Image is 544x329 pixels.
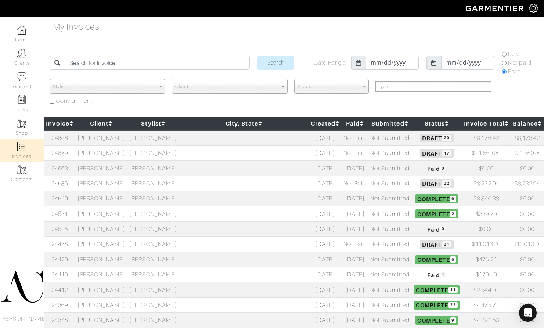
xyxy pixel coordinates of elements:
[51,287,68,293] a: 24412
[341,282,368,297] td: [DATE]
[51,211,68,217] a: 24531
[75,313,127,328] td: [PERSON_NAME]
[462,221,511,236] td: $0.00
[175,79,278,94] span: Client
[511,267,544,282] td: $0.00
[17,142,26,151] img: orders-icon-0abe47150d42831381b5fb84f609e132dff9fe21cb692f30cb5eec754e2cba89.png
[346,120,364,127] a: Paid
[425,120,449,127] a: Status
[51,180,68,187] a: 24586
[425,225,448,234] span: Paid
[257,56,294,70] input: Search
[420,134,453,142] span: Draft
[51,241,68,247] a: 24478
[462,252,511,267] td: $475.21
[53,79,155,94] span: Stylist
[450,317,456,323] span: 9
[90,120,112,127] a: Client
[75,161,127,176] td: [PERSON_NAME]
[298,79,359,94] span: Status
[309,237,341,252] td: [DATE]
[341,191,368,206] td: [DATE]
[462,282,511,297] td: $2,544.01
[442,135,451,141] span: 20
[440,226,446,232] span: 0
[414,301,460,310] span: Complete
[226,120,262,127] a: City, State
[75,267,127,282] td: [PERSON_NAME]
[127,252,179,267] td: [PERSON_NAME]
[51,226,68,232] a: 24525
[464,120,509,127] a: Invoice Total
[511,297,544,312] td: $0.00
[462,176,511,191] td: $8,232.94
[415,316,458,325] span: Complete
[368,206,411,221] td: Not Submitted
[309,176,341,191] td: [DATE]
[341,206,368,221] td: [DATE]
[440,165,446,171] span: 0
[462,191,511,206] td: $3,840.38
[368,130,411,146] td: Not Submitted
[368,297,411,312] td: Not Submitted
[511,313,544,328] td: $0.00
[511,145,544,160] td: $21,560.30
[462,2,529,15] img: garmentier-logo-header-white-b43fb05a5012e4ada735d5af1a66efaba907eab6374d6393d1fbf88cb4ef424d.png
[127,145,179,160] td: [PERSON_NAME]
[368,145,411,160] td: Not Submitted
[309,145,341,160] td: [DATE]
[17,72,26,81] img: comment-icon-a0a6a9ef722e966f86d9cbdc48e553b5cf19dbc54f86b18d962a5391bc8f6eb6.png
[462,237,511,252] td: $11,013.70
[368,267,411,282] td: Not Submitted
[127,206,179,221] td: [PERSON_NAME]
[511,191,544,206] td: $0.00
[127,237,179,252] td: [PERSON_NAME]
[462,206,511,221] td: $339.70
[462,297,511,312] td: $4,475.71
[65,56,250,70] input: Search for Invoice
[415,209,458,218] span: Complete
[511,282,544,297] td: $0.00
[127,282,179,297] td: [PERSON_NAME]
[51,195,68,202] a: 24540
[511,161,544,176] td: $0.00
[51,271,68,278] a: 24416
[442,241,451,247] span: 31
[450,256,456,263] span: 5
[51,165,68,172] a: 24663
[368,176,411,191] td: Not Submitted
[450,211,456,217] span: 2
[462,313,511,328] td: $4,221.53
[127,313,179,328] td: [PERSON_NAME]
[17,48,26,58] img: clients-icon-6bae9207a08558b7cb47a8932f037763ab4055f8c8b6bfacd5dc20c3e0201464.png
[368,313,411,328] td: Not Submitted
[508,67,520,76] label: Both
[368,221,411,236] td: Not Submitted
[414,285,460,294] span: Complete
[75,145,127,160] td: [PERSON_NAME]
[17,165,26,174] img: garments-icon-b7da505a4dc4fd61783c78ac3ca0ef83fa9d6f193b1c9dc38574b1d14d53ca28.png
[53,22,100,32] h4: My Invoices
[462,145,511,160] td: $21,560.30
[513,120,542,127] a: Balance
[511,252,544,267] td: $0.00
[17,95,26,104] img: reminder-icon-8004d30b9f0a5d33ae49ab947aed9ed385cf756f9e5892f1edd6e32f2345188e.png
[511,237,544,252] td: $11,013.70
[368,237,411,252] td: Not Submitted
[511,221,544,236] td: $0.00
[51,135,68,141] a: 24686
[56,97,93,105] label: Consignment
[341,297,368,312] td: [DATE]
[440,272,446,278] span: 1
[341,313,368,328] td: [DATE]
[46,120,73,127] a: Invoice
[420,149,453,158] span: Draft
[127,161,179,176] td: [PERSON_NAME]
[309,267,341,282] td: [DATE]
[309,313,341,328] td: [DATE]
[314,58,347,67] label: Date Range:
[127,130,179,146] td: [PERSON_NAME]
[368,282,411,297] td: Not Submitted
[75,282,127,297] td: [PERSON_NAME]
[450,196,456,202] span: 9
